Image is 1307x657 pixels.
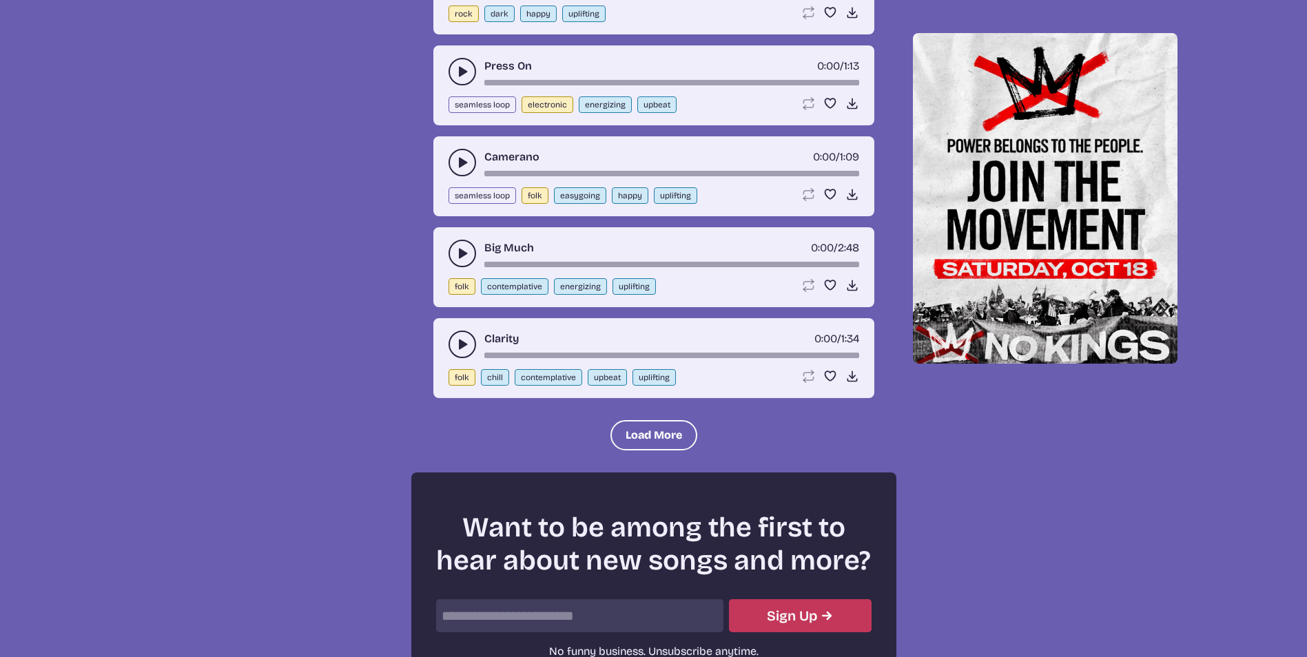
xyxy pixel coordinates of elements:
button: Submit [729,599,872,632]
div: / [813,149,859,165]
button: Loop [801,96,815,110]
button: Favorite [823,187,837,201]
div: / [817,58,859,74]
span: 1:34 [841,332,859,345]
div: song-time-bar [484,80,859,85]
span: 2:48 [838,241,859,254]
div: song-time-bar [484,171,859,176]
span: 1:09 [840,150,859,163]
button: play-pause toggle [449,331,476,358]
button: Favorite [823,369,837,383]
button: folk [522,187,548,204]
button: Loop [801,278,815,292]
button: folk [449,278,475,295]
button: Loop [801,369,815,383]
button: Load More [610,420,697,450]
button: rock [449,6,479,22]
button: play-pause toggle [449,149,476,176]
button: energizing [554,278,607,295]
h2: Want to be among the first to hear about new songs and more? [436,511,872,577]
div: / [814,331,859,347]
span: timer [817,59,840,72]
button: easygoing [554,187,606,204]
button: contemplative [515,369,582,386]
span: timer [811,241,834,254]
a: Big Much [484,240,534,256]
button: happy [612,187,648,204]
button: happy [520,6,557,22]
button: chill [481,369,509,386]
span: 1:13 [844,59,859,72]
a: Camerano [484,149,539,165]
button: energizing [579,96,632,113]
button: Favorite [823,96,837,110]
button: uplifting [654,187,697,204]
span: timer [813,150,836,163]
button: upbeat [637,96,677,113]
button: seamless loop [449,187,516,204]
button: play-pause toggle [449,58,476,85]
button: Favorite [823,6,837,19]
button: uplifting [632,369,676,386]
button: seamless loop [449,96,516,113]
button: Loop [801,187,815,201]
button: Favorite [823,278,837,292]
a: Press On [484,58,532,74]
div: song-time-bar [484,262,859,267]
div: song-time-bar [484,353,859,358]
button: dark [484,6,515,22]
button: upbeat [588,369,627,386]
div: / [811,240,859,256]
span: timer [814,332,837,345]
img: Help save our democracy! [913,33,1177,364]
button: Loop [801,6,815,19]
button: play-pause toggle [449,240,476,267]
button: folk [449,369,475,386]
button: contemplative [481,278,548,295]
button: uplifting [613,278,656,295]
button: uplifting [562,6,606,22]
a: Clarity [484,331,519,347]
button: electronic [522,96,573,113]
